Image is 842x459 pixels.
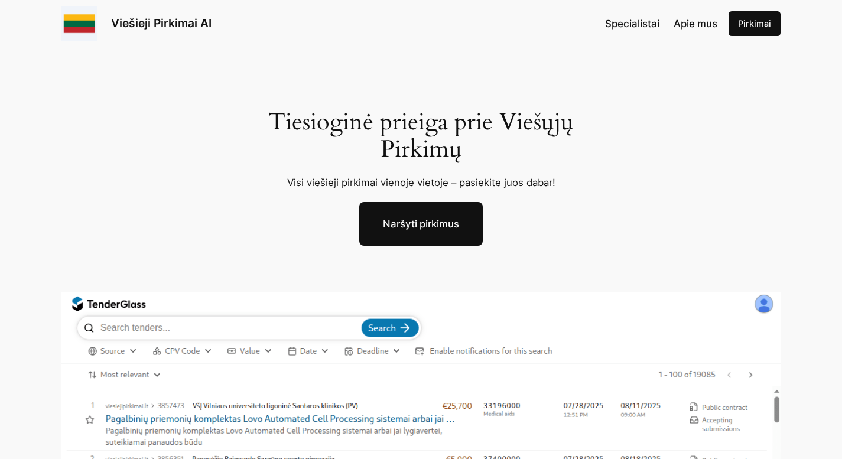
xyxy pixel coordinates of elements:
nav: Navigation [605,16,717,31]
a: Viešieji Pirkimai AI [111,16,212,30]
span: Specialistai [605,18,659,30]
a: Apie mus [674,16,717,31]
img: Viešieji pirkimai logo [61,6,97,41]
a: Specialistai [605,16,659,31]
span: Apie mus [674,18,717,30]
a: Naršyti pirkimus [359,202,483,246]
a: Pirkimai [729,11,781,36]
p: Visi viešieji pirkimai vienoje vietoje – pasiekite juos dabar! [254,175,588,190]
h1: Tiesioginė prieiga prie Viešųjų Pirkimų [254,109,588,163]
